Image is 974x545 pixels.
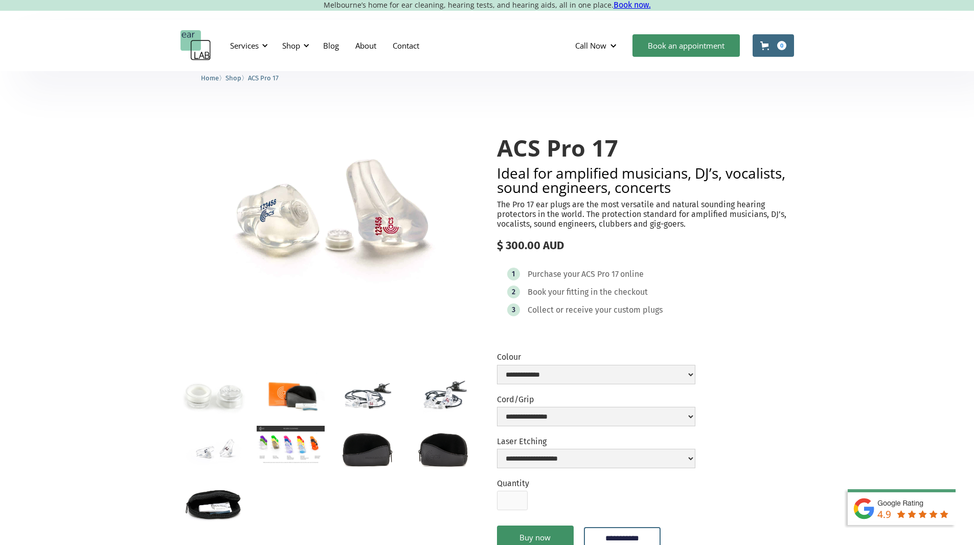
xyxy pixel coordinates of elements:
a: Shop [225,73,241,82]
div: online [620,269,644,279]
div: Call Now [567,30,627,61]
a: ACS Pro 17 [248,73,279,82]
a: open lightbox [180,479,248,525]
p: The Pro 17 ear plugs are the most versatile and natural sounding hearing protectors in the world.... [497,200,794,229]
li: 〉 [201,73,225,83]
span: ACS Pro 17 [248,74,279,82]
div: 1 [512,270,515,278]
a: Contact [384,31,427,60]
a: open lightbox [180,426,248,471]
img: ACS Pro 17 [180,115,478,319]
a: open lightbox [333,426,401,471]
a: open lightbox [409,373,477,418]
div: Book your fitting in the checkout [528,287,648,297]
a: open lightbox [333,373,401,418]
div: ACS Pro 17 [581,269,619,279]
h1: ACS Pro 17 [497,135,794,161]
label: Quantity [497,478,529,488]
a: About [347,31,384,60]
a: open lightbox [409,426,477,471]
li: 〉 [225,73,248,83]
a: open lightbox [257,426,325,464]
a: home [180,30,211,61]
label: Cord/Grip [497,395,695,404]
span: Shop [225,74,241,82]
div: $ 300.00 AUD [497,239,794,252]
label: Colour [497,352,695,362]
a: open lightbox [257,373,325,418]
div: Services [230,40,259,51]
label: Laser Etching [497,437,695,446]
a: open lightbox [180,373,248,418]
div: Call Now [575,40,606,51]
div: 0 [777,41,786,50]
a: Home [201,73,219,82]
a: Blog [315,31,347,60]
div: Services [224,30,271,61]
div: Shop [282,40,300,51]
div: 2 [512,288,515,296]
h2: Ideal for amplified musicians, DJ’s, vocalists, sound engineers, concerts [497,166,794,194]
div: Shop [276,30,312,61]
div: 3 [512,306,515,314]
div: Collect or receive your custom plugs [528,305,663,315]
a: Open cart [753,34,794,57]
a: Book an appointment [632,34,740,57]
div: Purchase your [528,269,580,279]
a: open lightbox [180,115,478,319]
span: Home [201,74,219,82]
